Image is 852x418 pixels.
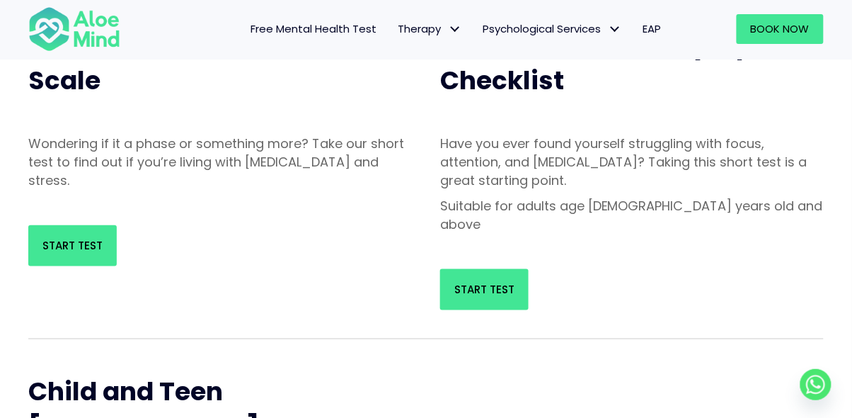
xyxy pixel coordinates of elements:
a: Start Test [28,225,117,266]
img: Aloe mind Logo [28,6,120,52]
span: EAP [643,21,661,36]
p: Wondering if it a phase or something more? Take our short test to find out if you’re living with ... [28,135,412,190]
span: Start Test [42,238,103,253]
span: Psychological Services: submenu [604,19,625,40]
a: Start Test [440,269,529,310]
span: Book Now [751,21,810,36]
a: Psychological ServicesPsychological Services: submenu [472,14,632,44]
span: Therapy [398,21,461,36]
span: Start Test [454,282,514,297]
span: Free Mental Health Test [251,21,376,36]
a: Free Mental Health Test [240,14,387,44]
p: Have you ever found yourself struggling with focus, attention, and [MEDICAL_DATA]? Taking this sh... [440,135,824,190]
span: [MEDICAL_DATA], Stress Scale [28,27,355,98]
a: Book Now [737,14,824,44]
span: Therapy: submenu [444,19,465,40]
nav: Menu [135,14,672,44]
a: EAP [632,14,672,44]
span: [MEDICAL_DATA] Symptom Checklist [440,27,807,98]
a: Whatsapp [800,369,831,400]
a: TherapyTherapy: submenu [387,14,472,44]
span: Psychological Services [483,21,621,36]
p: Suitable for adults age [DEMOGRAPHIC_DATA] years old and above [440,197,824,234]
